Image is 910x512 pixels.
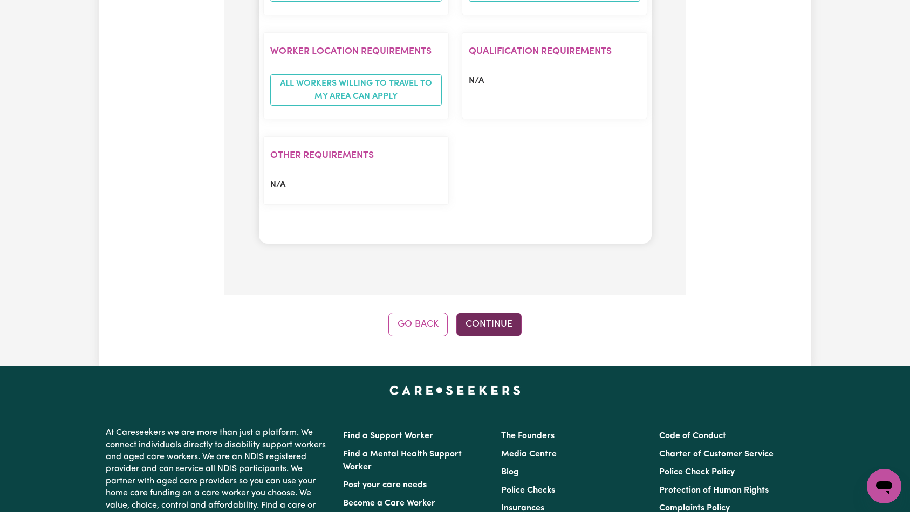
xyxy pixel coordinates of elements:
a: Police Checks [501,486,555,495]
a: Find a Mental Health Support Worker [343,450,462,472]
a: Post your care needs [343,481,427,489]
a: Become a Care Worker [343,499,435,508]
h2: Worker location requirements [270,46,442,57]
a: Police Check Policy [659,468,735,476]
a: The Founders [501,432,555,440]
span: All workers willing to travel to my area can apply [270,74,442,106]
span: N/A [469,77,484,85]
h2: Qualification requirements [469,46,640,57]
a: Charter of Customer Service [659,450,774,459]
h2: Other requirements [270,150,442,161]
span: N/A [270,181,285,189]
a: Blog [501,468,519,476]
a: Find a Support Worker [343,432,433,440]
a: Code of Conduct [659,432,726,440]
a: Media Centre [501,450,557,459]
a: Careseekers home page [389,386,521,395]
button: Continue [456,313,522,336]
button: Go Back [388,313,448,336]
iframe: Button to launch messaging window [867,469,901,503]
a: Protection of Human Rights [659,486,769,495]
